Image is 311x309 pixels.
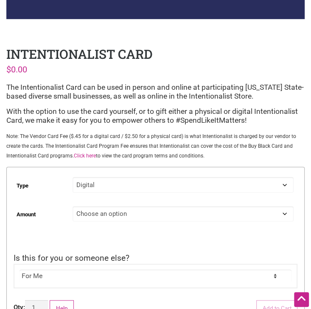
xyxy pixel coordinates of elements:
bdi: 0.00 [6,65,27,74]
span: $ [6,65,11,74]
span: Note: The Vendor Card Fee ($.45 for a digital card / $2.50 for a physical card) is what Intention... [6,133,296,159]
div: Scroll Back to Top [294,292,309,307]
select: Is this for you or someone else? [20,270,291,282]
label: Type [17,176,28,195]
h1: Intentionalist Card [6,46,152,62]
a: Click here [74,153,96,159]
p: The Intentionalist Card can be used in person and online at participating [US_STATE] State-based ... [6,83,305,101]
label: Amount [17,205,36,224]
p: With the option to use the card yourself, or to gift either a physical or digital Intentionalist ... [6,107,305,125]
span: Is this for you or someone else? [14,253,129,263]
